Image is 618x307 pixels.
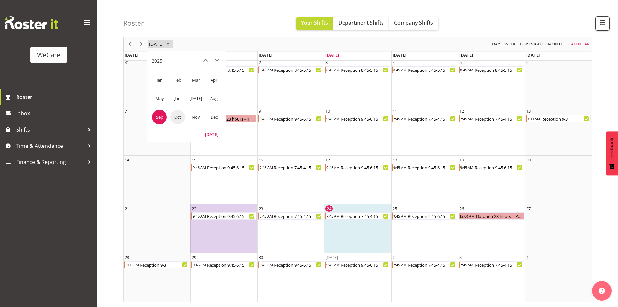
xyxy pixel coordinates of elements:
[391,58,458,107] td: Thursday, September 4, 2025
[301,19,328,26] span: Your Shifts
[124,204,190,253] td: Sunday, September 21, 2025
[326,164,340,171] div: 9:45 AM
[393,157,397,163] div: 18
[391,107,458,156] td: Thursday, September 11, 2025
[391,156,458,204] td: Thursday, September 18, 2025
[459,212,524,220] div: Duration 23 hours - Antonia Mao Begin From Friday, September 26, 2025 at 12:00:00 AM GMT+12:00 En...
[257,156,324,204] td: Tuesday, September 16, 2025
[324,204,391,253] td: Wednesday, September 24, 2025
[125,59,129,66] div: 31
[125,205,129,212] div: 21
[124,58,190,107] td: Sunday, August 31, 2025
[340,164,390,171] div: Reception 9.45-6.15
[257,107,324,156] td: Tuesday, September 9, 2025
[206,67,256,73] div: Reception 8.45-5.15
[324,107,391,156] td: Wednesday, September 10, 2025
[188,73,203,87] span: Mar
[258,261,323,268] div: Reception 9.45-6.15 Begin From Tuesday, September 30, 2025 at 9:45:00 AM GMT+13:00 Ends At Tuesda...
[340,262,390,268] div: Reception 9.45-6.15
[340,213,390,219] div: Reception 7.45-4.15
[325,164,390,171] div: Reception 9.45-6.15 Begin From Wednesday, September 17, 2025 at 9:45:00 AM GMT+12:00 Ends At Wedn...
[567,40,591,48] button: Month
[123,33,592,302] div: of September 2025
[324,253,391,302] td: Wednesday, October 1, 2025
[458,204,525,253] td: Friday, September 26, 2025
[148,40,173,48] button: September 2025
[460,115,474,122] div: 7:45 AM
[259,52,272,58] span: [DATE]
[595,16,610,31] button: Filter Shifts
[526,115,591,122] div: Reception 9-3 Begin From Saturday, September 13, 2025 at 9:00:00 AM GMT+12:00 Ends At Saturday, S...
[519,40,545,48] button: Fortnight
[459,261,524,268] div: Reception 7.45-4.15 Begin From Friday, October 3, 2025 at 7:45:00 AM GMT+13:00 Ends At Friday, Oc...
[391,204,458,253] td: Thursday, September 25, 2025
[207,110,221,124] span: Dec
[393,164,407,171] div: 9:45 AM
[258,66,323,73] div: Reception 8.45-5.15 Begin From Tuesday, September 2, 2025 at 8:45:00 AM GMT+12:00 Ends At Tuesday...
[458,156,525,204] td: Friday, September 19, 2025
[259,108,261,114] div: 9
[391,253,458,302] td: Thursday, October 2, 2025
[126,40,135,48] button: Previous
[474,164,524,171] div: Reception 9.45-6.15
[16,125,84,134] span: Shifts
[192,213,206,219] div: 9:45 AM
[458,58,525,107] td: Friday, September 5, 2025
[525,204,592,253] td: Saturday, September 27, 2025
[340,115,390,122] div: Reception 9.45-6.15
[392,66,457,73] div: Reception 8.45-5.15 Begin From Thursday, September 4, 2025 at 8:45:00 AM GMT+12:00 Ends At Thursd...
[190,204,257,253] td: Monday, September 22, 2025
[125,108,127,114] div: 7
[273,115,323,122] div: Reception 9.45-6.15
[192,157,196,163] div: 15
[259,254,263,261] div: 30
[459,157,464,163] div: 19
[201,130,223,139] button: Today
[475,213,524,219] div: Duration 23 hours - [PERSON_NAME]
[547,40,565,48] button: Timeline Month
[192,254,196,261] div: 29
[207,91,221,106] span: Aug
[526,205,531,212] div: 27
[459,115,524,122] div: Reception 7.45-4.15 Begin From Friday, September 12, 2025 at 7:45:00 AM GMT+12:00 Ends At Friday,...
[393,262,407,268] div: 7:45 AM
[150,108,168,126] td: September 2025
[326,115,340,122] div: 9:45 AM
[599,288,605,294] img: help-xxl-2.png
[325,59,328,66] div: 3
[258,212,323,220] div: Reception 7.45-4.15 Begin From Tuesday, September 23, 2025 at 7:45:00 AM GMT+12:00 Ends At Tuesda...
[326,262,340,268] div: 9:45 AM
[147,37,174,51] div: September 2025
[340,67,390,73] div: Reception 8.45-5.15
[152,91,167,106] span: May
[525,253,592,302] td: Saturday, October 4, 2025
[259,67,273,73] div: 8:45 AM
[259,164,273,171] div: 7:45 AM
[259,262,273,268] div: 9:45 AM
[258,164,323,171] div: Reception 7.45-4.15 Begin From Tuesday, September 16, 2025 at 7:45:00 AM GMT+12:00 Ends At Tuesda...
[459,254,462,261] div: 3
[257,58,324,107] td: Tuesday, September 2, 2025
[257,204,324,253] td: Tuesday, September 23, 2025
[393,67,407,73] div: 8:45 AM
[459,59,462,66] div: 5
[273,164,323,171] div: Reception 7.45-4.15
[458,107,525,156] td: Friday, September 12, 2025
[407,164,457,171] div: Reception 9.45-6.15
[192,262,206,268] div: 9:45 AM
[170,91,185,106] span: Jun
[326,67,340,73] div: 8:45 AM
[259,59,261,66] div: 2
[123,19,144,27] h4: Roster
[259,157,263,163] div: 16
[392,212,457,220] div: Reception 9.45-6.15 Begin From Thursday, September 25, 2025 at 9:45:00 AM GMT+12:00 Ends At Thurs...
[459,205,464,212] div: 26
[125,254,129,261] div: 28
[273,67,323,73] div: Reception 8.45-5.15
[192,164,206,171] div: 9:45 AM
[609,138,615,160] span: Feedback
[393,115,407,122] div: 7:45 AM
[491,40,501,48] span: Day
[474,67,524,73] div: Reception 8.45-5.15
[125,52,138,58] span: [DATE]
